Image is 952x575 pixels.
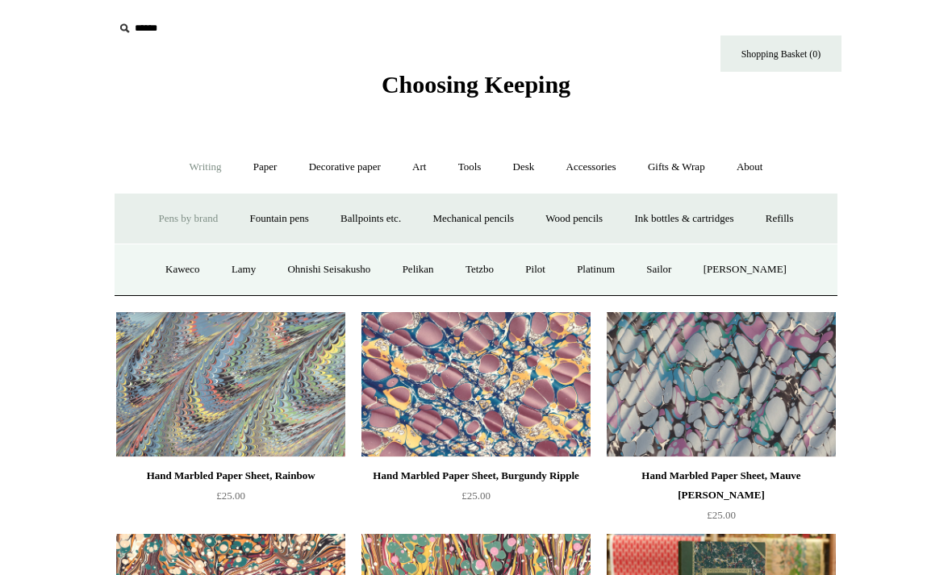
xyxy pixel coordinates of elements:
a: Hand Marbled Paper Sheet, Mauve Jewel Ripple Hand Marbled Paper Sheet, Mauve Jewel Ripple [607,312,836,457]
a: Ohnishi Seisakusho [273,248,385,291]
img: Hand Marbled Paper Sheet, Burgundy Ripple [361,312,591,457]
a: Tetzbo [451,248,508,291]
a: Art [398,146,441,189]
a: Mechanical pencils [418,198,528,240]
a: Hand Marbled Paper Sheet, Burgundy Ripple Hand Marbled Paper Sheet, Burgundy Ripple [361,312,591,457]
a: Hand Marbled Paper Sheet, Mauve [PERSON_NAME] £25.00 [607,466,836,532]
a: [PERSON_NAME] [689,248,801,291]
a: Refills [751,198,808,240]
a: About [722,146,778,189]
a: Fountain pens [235,198,323,240]
a: Gifts & Wrap [633,146,720,189]
a: Pelikan [388,248,449,291]
a: Ballpoints etc. [326,198,415,240]
a: Hand Marbled Paper Sheet, Rainbow Hand Marbled Paper Sheet, Rainbow [116,312,345,457]
div: Hand Marbled Paper Sheet, Rainbow [120,466,341,485]
a: Lamy [217,248,270,291]
a: Tools [444,146,496,189]
span: Choosing Keeping [382,71,570,98]
a: Sailor [632,248,686,291]
a: Ink bottles & cartridges [620,198,748,240]
span: £25.00 [461,490,491,502]
a: Wood pencils [531,198,617,240]
a: Choosing Keeping [382,84,570,95]
a: Hand Marbled Paper Sheet, Rainbow £25.00 [116,466,345,532]
a: Kaweco [151,248,215,291]
a: Paper [239,146,292,189]
a: Accessories [552,146,631,189]
span: £25.00 [216,490,245,502]
a: Pens by brand [144,198,233,240]
a: Pilot [511,248,560,291]
div: Hand Marbled Paper Sheet, Burgundy Ripple [365,466,587,485]
img: Hand Marbled Paper Sheet, Rainbow [116,312,345,457]
a: Desk [499,146,549,189]
a: Writing [175,146,236,189]
a: Decorative paper [294,146,395,189]
span: £25.00 [707,509,736,521]
a: Platinum [562,248,629,291]
div: Hand Marbled Paper Sheet, Mauve [PERSON_NAME] [611,466,832,505]
img: Hand Marbled Paper Sheet, Mauve Jewel Ripple [607,312,836,457]
a: Hand Marbled Paper Sheet, Burgundy Ripple £25.00 [361,466,591,532]
a: Shopping Basket (0) [720,35,841,72]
